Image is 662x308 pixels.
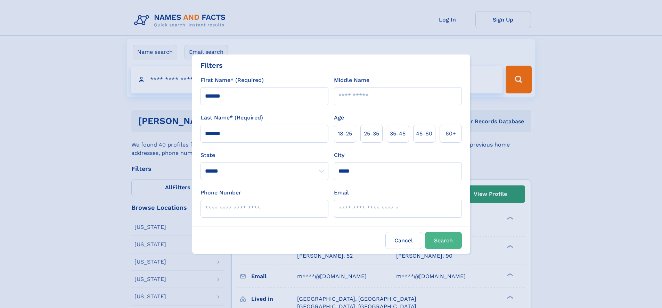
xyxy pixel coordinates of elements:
label: Last Name* (Required) [201,114,263,122]
label: Cancel [385,232,422,249]
div: Filters [201,60,223,70]
label: Phone Number [201,189,241,197]
span: 45‑60 [416,130,432,138]
span: 35‑45 [390,130,406,138]
label: Age [334,114,344,122]
label: State [201,151,328,159]
label: City [334,151,344,159]
button: Search [425,232,462,249]
span: 25‑35 [364,130,379,138]
label: Middle Name [334,76,369,84]
span: 60+ [446,130,456,138]
span: 18‑25 [338,130,352,138]
label: First Name* (Required) [201,76,264,84]
label: Email [334,189,349,197]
